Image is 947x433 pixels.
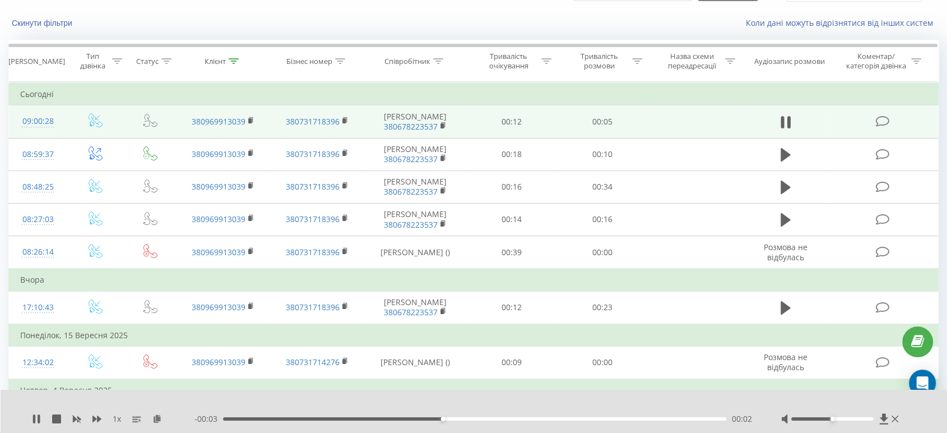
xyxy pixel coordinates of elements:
span: Розмова не відбулась [764,352,807,372]
a: 380678223537 [384,154,438,164]
a: 380731718396 [286,181,340,192]
td: Вчора [9,269,939,291]
div: 09:00:28 [20,110,55,132]
div: 08:48:25 [20,176,55,198]
span: 1 x [113,413,121,425]
div: 08:27:03 [20,209,55,231]
a: 380969913039 [192,302,245,312]
td: 00:09 [466,346,557,379]
td: 00:14 [466,203,557,236]
a: 380678223537 [384,186,438,197]
button: Скинути фільтри [8,18,78,28]
a: 380969913039 [192,149,245,159]
div: Статус [136,57,159,66]
td: Четвер, 4 Вересня 2025 [9,379,939,402]
div: 12:34:02 [20,352,55,374]
td: [PERSON_NAME] [364,138,466,171]
td: 00:05 [557,105,648,138]
td: 00:12 [466,291,557,324]
td: 00:10 [557,138,648,171]
td: 00:00 [557,236,648,269]
td: 00:23 [557,291,648,324]
a: 380731718396 [286,247,340,257]
div: Співробітник [384,57,430,66]
div: Клієнт [205,57,226,66]
td: [PERSON_NAME] () [364,236,466,269]
td: Понеділок, 15 Вересня 2025 [9,324,939,347]
td: Сьогодні [9,83,939,105]
a: 380969913039 [192,214,245,224]
a: Коли дані можуть відрізнятися вiд інших систем [746,17,939,28]
div: Тип дзвінка [77,52,109,71]
td: 00:16 [466,171,557,203]
div: Коментар/категорія дзвінка [843,52,908,71]
div: Accessibility label [441,417,445,421]
a: 380678223537 [384,307,438,317]
span: - 00:03 [194,413,223,425]
a: 380969913039 [192,357,245,367]
div: Open Intercom Messenger [909,370,936,397]
a: 380731718396 [286,302,340,312]
td: [PERSON_NAME] [364,291,466,324]
td: [PERSON_NAME] [364,171,466,203]
td: 00:00 [557,346,648,379]
td: [PERSON_NAME] [364,203,466,236]
span: Розмова не відбулась [764,242,807,262]
td: [PERSON_NAME] [364,105,466,138]
a: 380678223537 [384,219,438,230]
div: 08:26:14 [20,241,55,263]
a: 380731714276 [286,357,340,367]
div: Тривалість очікування [479,52,539,71]
span: 00:02 [732,413,752,425]
td: 00:18 [466,138,557,171]
td: [PERSON_NAME] () [364,346,466,379]
div: Бізнес номер [286,57,332,66]
a: 380678223537 [384,121,438,132]
td: 00:34 [557,171,648,203]
td: 00:12 [466,105,557,138]
a: 380969913039 [192,181,245,192]
a: 380969913039 [192,247,245,257]
div: 17:10:43 [20,297,55,319]
a: 380969913039 [192,116,245,127]
div: Тривалість розмови [569,52,629,71]
a: 380731718396 [286,214,340,224]
div: Назва схеми переадресації [662,52,722,71]
td: 00:16 [557,203,648,236]
a: 380731718396 [286,149,340,159]
td: 00:39 [466,236,557,269]
div: Аудіозапис розмови [754,57,825,66]
div: Accessibility label [830,417,834,421]
a: 380731718396 [286,116,340,127]
div: 08:59:37 [20,144,55,165]
div: [PERSON_NAME] [8,57,65,66]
